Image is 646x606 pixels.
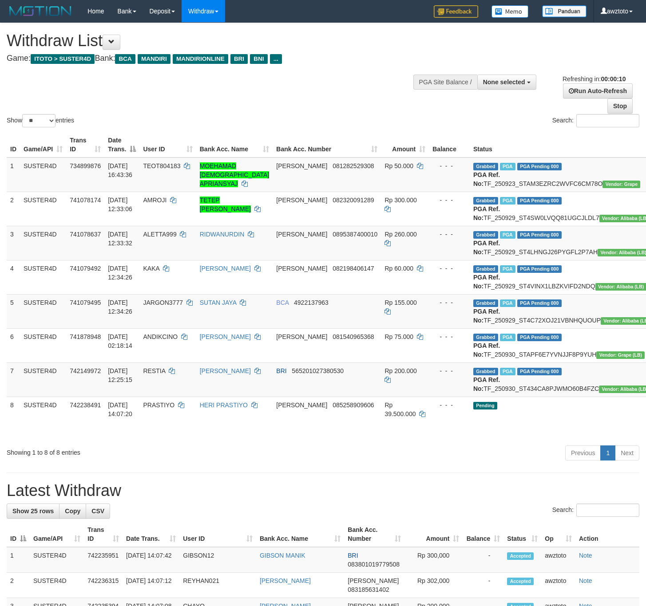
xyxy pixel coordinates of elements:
[59,504,86,519] a: Copy
[615,445,639,460] a: Next
[7,362,20,397] td: 7
[517,368,562,375] span: PGA Pending
[108,333,132,349] span: [DATE] 02:18:14
[20,157,66,192] td: SUSTER4D
[20,397,66,442] td: SUSTER4D
[256,522,344,547] th: Bank Acc. Name: activate to sort column ascending
[30,522,84,547] th: Game/API: activate to sort column ascending
[20,132,66,157] th: Game/API: activate to sort column ascending
[200,401,248,409] a: HERI PRASTIYO
[507,578,534,585] span: Accepted
[200,231,245,238] a: RIDWANURDIN
[552,114,639,127] label: Search:
[31,54,95,64] span: ITOTO > SUSTER4D
[432,401,466,409] div: - - -
[432,161,466,170] div: - - -
[473,376,500,392] b: PGA Ref. No:
[348,561,400,568] span: Copy 083801019779508 to clipboard
[483,79,525,86] span: None selected
[404,573,463,598] td: Rp 302,000
[7,260,20,294] td: 4
[463,522,503,547] th: Balance: activate to sort column ascending
[22,114,55,127] select: Showentries
[260,552,305,559] a: GIBSON MANIK
[500,265,515,273] span: Marked by awztoto
[607,98,633,114] a: Stop
[7,114,74,127] label: Show entries
[20,260,66,294] td: SUSTER4D
[473,299,498,307] span: Grabbed
[143,401,174,409] span: PRASTIYO
[123,522,179,547] th: Date Trans.: activate to sort column ascending
[602,181,640,188] span: Vendor URL: https://settle31.1velocity.biz
[108,367,132,383] span: [DATE] 12:25:15
[276,299,289,306] span: BCA
[348,577,399,584] span: [PERSON_NAME]
[473,334,498,341] span: Grabbed
[384,265,413,272] span: Rp 60.000
[579,552,592,559] a: Note
[276,367,286,374] span: BRI
[123,547,179,573] td: [DATE] 14:07:42
[7,573,30,598] td: 2
[7,192,20,226] td: 2
[70,333,101,340] span: 741878948
[333,401,374,409] span: Copy 085258909606 to clipboard
[276,231,327,238] span: [PERSON_NAME]
[108,231,132,247] span: [DATE] 12:33:32
[381,132,429,157] th: Amount: activate to sort column ascending
[500,299,515,307] span: Marked by awztoto
[500,368,515,375] span: Marked by awztoto
[565,445,601,460] a: Previous
[576,504,639,517] input: Search:
[473,205,500,221] b: PGA Ref. No:
[507,552,534,560] span: Accepted
[104,132,139,157] th: Date Trans.: activate to sort column descending
[138,54,170,64] span: MANDIRI
[473,368,498,375] span: Grabbed
[600,445,615,460] a: 1
[473,402,497,409] span: Pending
[7,504,59,519] a: Show 25 rows
[200,265,251,272] a: [PERSON_NAME]
[432,230,466,239] div: - - -
[7,132,20,157] th: ID
[20,226,66,260] td: SUSTER4D
[270,54,282,64] span: ...
[7,397,20,442] td: 8
[541,547,575,573] td: awztoto
[473,265,498,273] span: Grabbed
[273,132,381,157] th: Bank Acc. Number: activate to sort column ascending
[384,162,413,169] span: Rp 50.000
[276,197,327,204] span: [PERSON_NAME]
[473,163,498,170] span: Grabbed
[333,162,374,169] span: Copy 081282529308 to clipboard
[84,522,123,547] th: Trans ID: activate to sort column ascending
[473,231,498,239] span: Grabbed
[579,577,592,584] a: Note
[108,401,132,417] span: [DATE] 14:07:20
[384,367,416,374] span: Rp 200.000
[70,162,101,169] span: 734899876
[70,231,101,238] span: 741078637
[20,328,66,362] td: SUSTER4D
[139,132,196,157] th: User ID: activate to sort column ascending
[473,240,500,256] b: PGA Ref. No:
[491,5,529,18] img: Button%20Memo.svg
[20,192,66,226] td: SUSTER4D
[384,231,416,238] span: Rp 260.000
[173,54,228,64] span: MANDIRIONLINE
[276,265,327,272] span: [PERSON_NAME]
[200,367,251,374] a: [PERSON_NAME]
[7,328,20,362] td: 6
[517,299,562,307] span: PGA Pending
[434,5,478,18] img: Feedback.jpg
[123,573,179,598] td: [DATE] 14:07:12
[500,334,515,341] span: Marked by awzardi
[30,547,84,573] td: SUSTER4D
[432,366,466,375] div: - - -
[108,197,132,212] span: [DATE] 12:33:06
[276,333,327,340] span: [PERSON_NAME]
[432,264,466,273] div: - - -
[7,522,30,547] th: ID: activate to sort column descending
